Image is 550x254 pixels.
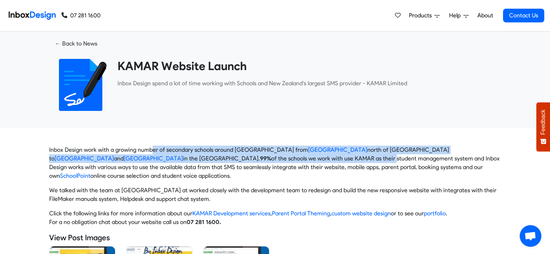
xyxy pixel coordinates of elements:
[55,155,114,162] a: [GEOGRAPHIC_DATA]
[332,210,391,217] a: custom website design
[503,9,544,22] a: Contact Us
[449,11,464,20] span: Help
[520,225,541,247] a: Open chat
[409,11,435,20] span: Products
[61,11,101,20] a: 07 281 1600
[406,8,442,23] a: Products
[260,155,271,162] strong: 99%
[49,186,501,203] p: We talked with the team at [GEOGRAPHIC_DATA] at worked closely with the development team to redes...
[272,210,330,217] a: Parent Portal Theming
[118,59,496,73] heading: KAMAR Website Launch
[187,219,221,225] strong: 07 281 1600.
[475,8,495,23] a: About
[49,209,501,227] p: Click the following links for more information about our , , or to see our . For a no obligation ...
[536,102,550,151] button: Feedback - Show survey
[424,210,446,217] a: portfolio
[49,232,501,243] h5: View Post Images
[124,155,183,162] a: [GEOGRAPHIC_DATA]
[49,146,501,180] p: Inbox Design work with a growing number of secondary schools around [GEOGRAPHIC_DATA] from north ...
[49,37,103,50] a: ← Back to News
[446,8,471,23] a: Help
[308,146,367,153] a: [GEOGRAPHIC_DATA]
[55,59,107,111] img: 2022_01_18_icon_signature.svg
[118,79,496,88] p: ​Inbox Design spend a lot of time working with Schools and New Zealand's largest SMS provider - K...
[192,210,270,217] a: KAMAR Development services
[60,172,90,179] a: SchoolPoint
[540,109,546,135] span: Feedback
